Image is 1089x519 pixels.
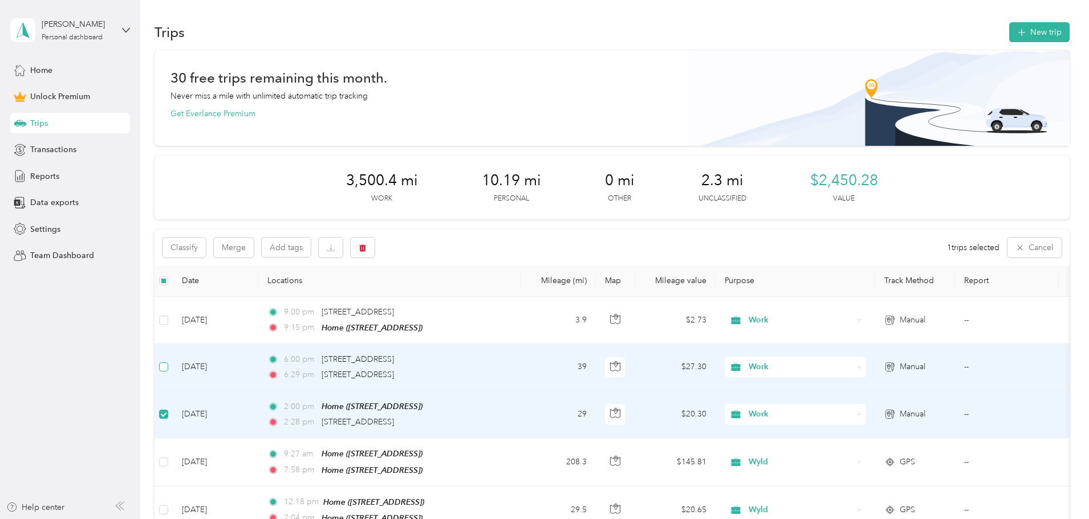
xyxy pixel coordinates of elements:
[955,297,1059,344] td: --
[371,194,392,204] p: Work
[284,321,316,334] span: 9:15 pm
[322,449,422,458] span: Home ([STREET_ADDRESS])
[955,391,1059,438] td: --
[284,353,316,366] span: 6:00 pm
[701,171,743,190] span: 2.3 mi
[170,90,368,102] p: Never miss a mile with unlimited automatic trip tracking
[30,250,94,261] span: Team Dashboard
[636,297,716,344] td: $2.73
[284,369,316,381] span: 6:29 pm
[170,108,255,120] button: Get Everlance Premium
[42,34,103,41] div: Personal dashboard
[900,314,925,326] span: Manual
[284,496,319,508] span: 12:18 pm
[162,238,206,258] button: Classify
[947,242,999,254] span: 1 trips selected
[521,265,596,297] th: Mileage (mi)
[955,438,1059,486] td: --
[322,465,422,475] span: Home ([STREET_ADDRESS])
[214,238,254,258] button: Merge
[284,416,316,428] span: 2:28 pm
[258,265,521,297] th: Locations
[170,72,387,84] h1: 30 free trips remaining this month.
[155,26,185,38] h1: Trips
[900,408,925,420] span: Manual
[30,144,76,156] span: Transactions
[521,391,596,438] td: 29
[322,307,394,317] span: [STREET_ADDRESS]
[596,265,636,297] th: Map
[688,50,1070,146] img: Banner
[173,438,258,486] td: [DATE]
[322,402,422,411] span: Home ([STREET_ADDRESS])
[346,171,418,190] span: 3,500.4 mi
[698,194,746,204] p: Unclassified
[900,456,915,468] span: GPS
[749,504,853,516] span: Wyld
[30,117,48,129] span: Trips
[605,171,635,190] span: 0 mi
[1025,455,1089,519] iframe: Everlance-gr Chat Button Frame
[30,223,60,235] span: Settings
[749,408,853,420] span: Work
[716,265,875,297] th: Purpose
[833,194,855,204] p: Value
[284,448,316,460] span: 9:27 am
[30,170,59,182] span: Reports
[900,361,925,373] span: Manual
[30,91,90,103] span: Unlock Premium
[608,194,631,204] p: Other
[323,497,424,506] span: Home ([STREET_ADDRESS])
[1009,22,1070,42] button: New trip
[284,306,316,318] span: 9:00 pm
[173,344,258,391] td: [DATE]
[955,265,1059,297] th: Report
[749,456,853,468] span: Wyld
[30,64,52,76] span: Home
[521,297,596,344] td: 3.9
[636,438,716,486] td: $145.81
[636,265,716,297] th: Mileage value
[173,297,258,344] td: [DATE]
[6,501,64,513] button: Help center
[173,265,258,297] th: Date
[875,265,955,297] th: Track Method
[30,197,79,209] span: Data exports
[521,438,596,486] td: 208.3
[284,401,316,413] span: 2:00 pm
[322,354,394,364] span: [STREET_ADDRESS]
[749,361,853,373] span: Work
[42,18,113,30] div: [PERSON_NAME]
[482,171,541,190] span: 10.19 mi
[749,314,853,326] span: Work
[1007,238,1062,258] button: Cancel
[284,464,316,476] span: 7:58 pm
[262,238,311,257] button: Add tags
[322,370,394,379] span: [STREET_ADDRESS]
[322,417,394,427] span: [STREET_ADDRESS]
[636,391,716,438] td: $20.30
[636,344,716,391] td: $27.30
[173,391,258,438] td: [DATE]
[322,323,422,332] span: Home ([STREET_ADDRESS])
[900,504,915,516] span: GPS
[955,344,1059,391] td: --
[521,344,596,391] td: 39
[494,194,529,204] p: Personal
[810,171,878,190] span: $2,450.28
